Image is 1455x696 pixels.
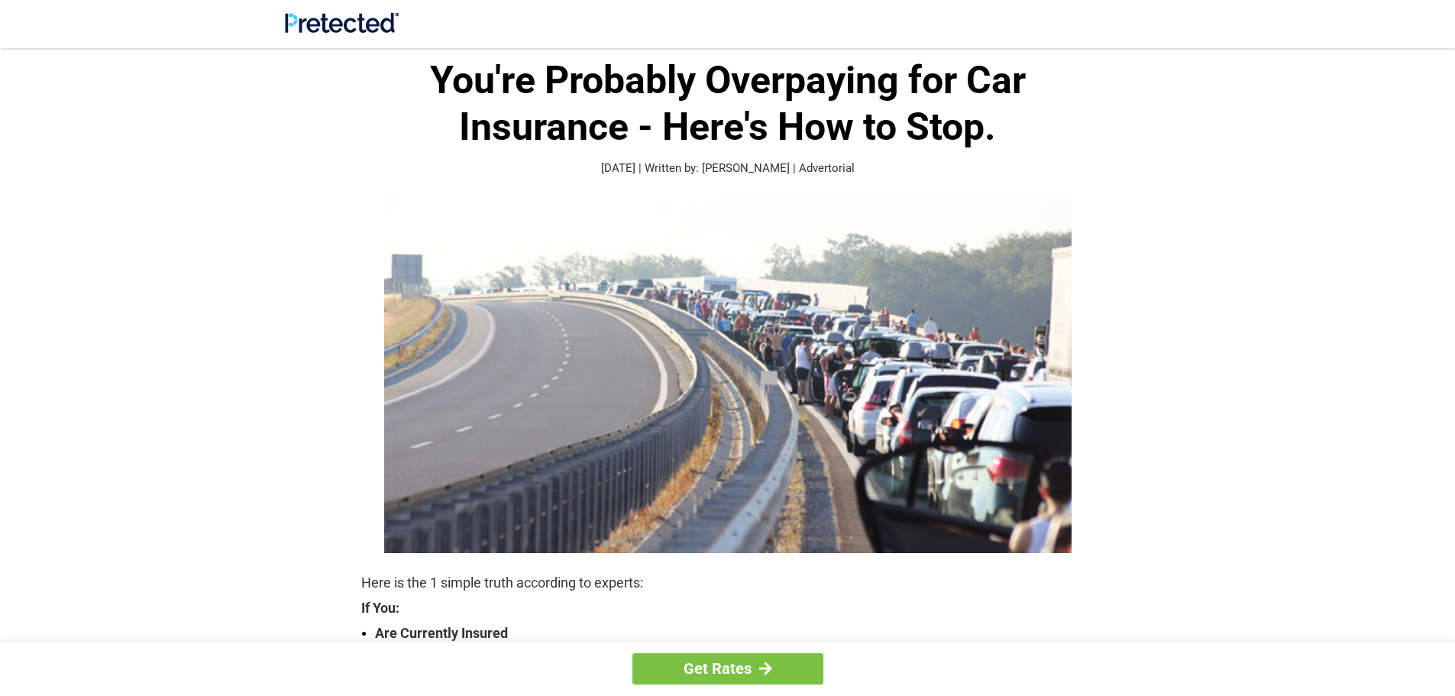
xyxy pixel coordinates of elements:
a: Get Rates [632,653,823,685]
p: [DATE] | Written by: [PERSON_NAME] | Advertorial [361,160,1094,177]
img: Site Logo [285,12,399,33]
h1: You're Probably Overpaying for Car Insurance - Here's How to Stop. [361,57,1094,151]
a: Site Logo [285,21,399,36]
p: Here is the 1 simple truth according to experts: [361,572,1094,594]
strong: Are Currently Insured [375,623,1094,644]
strong: If You: [361,601,1094,615]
